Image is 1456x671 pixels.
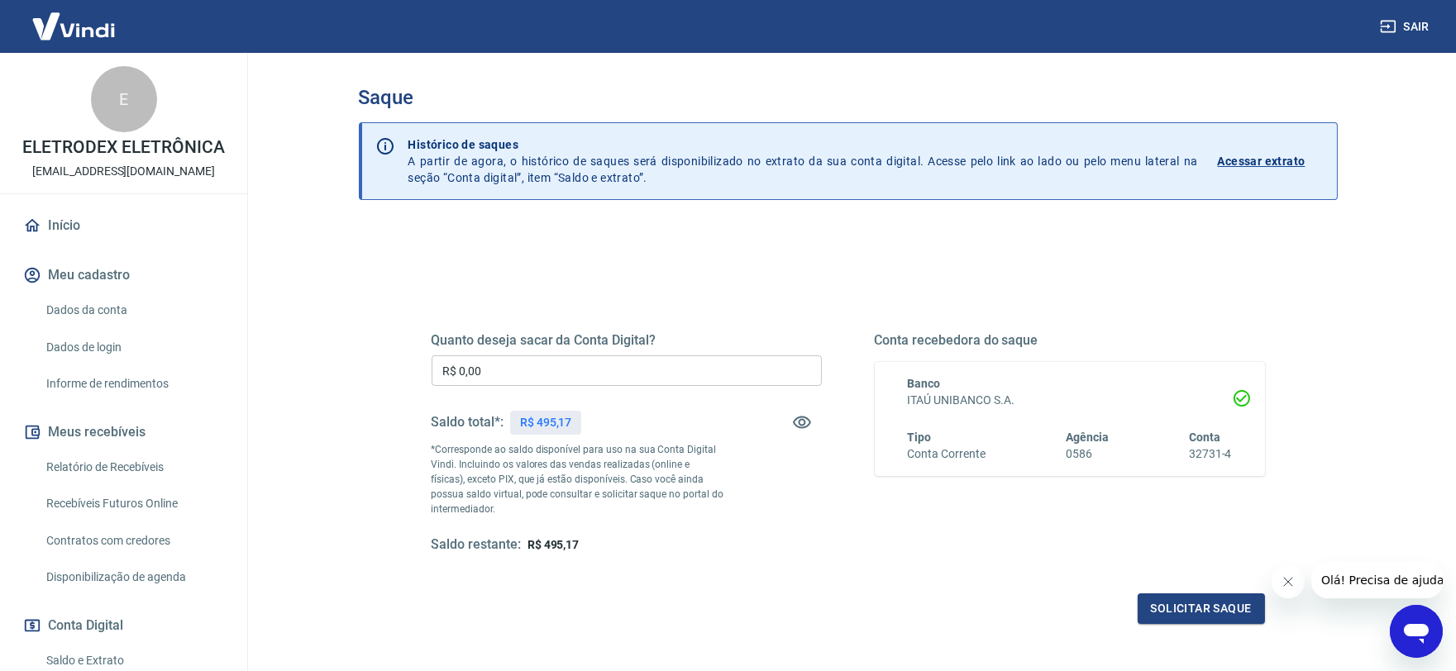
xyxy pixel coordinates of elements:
[40,367,227,401] a: Informe de rendimentos
[528,538,580,551] span: R$ 495,17
[432,332,822,349] h5: Quanto deseja sacar da Conta Digital?
[20,607,227,644] button: Conta Digital
[40,293,227,327] a: Dados da conta
[520,414,572,431] p: R$ 495,17
[1189,431,1220,444] span: Conta
[908,392,1232,409] h6: ITAÚ UNIBANCO S.A.
[1218,136,1324,186] a: Acessar extrato
[1390,605,1443,658] iframe: Botão para abrir a janela de mensagens
[40,331,227,364] a: Dados de login
[1066,445,1109,463] h6: 0586
[20,414,227,450] button: Meus recebíveis
[91,66,157,132] div: E
[40,524,227,558] a: Contratos com credores
[359,86,1338,109] h3: Saque
[32,163,215,180] p: [EMAIL_ADDRESS][DOMAIN_NAME]
[1189,445,1232,463] h6: 32731-4
[1377,12,1436,42] button: Sair
[20,257,227,293] button: Meu cadastro
[1272,565,1305,598] iframe: Fechar mensagem
[40,487,227,521] a: Recebíveis Futuros Online
[408,136,1198,153] p: Histórico de saques
[1218,153,1306,169] p: Acessar extrato
[908,377,941,390] span: Banco
[20,207,227,244] a: Início
[10,12,139,25] span: Olá! Precisa de ajuda?
[432,442,724,516] p: *Corresponde ao saldo disponível para uso na sua Conta Digital Vindi. Incluindo os valores das ve...
[22,139,224,156] p: ELETRODEX ELETRÔNICA
[408,136,1198,186] p: A partir de agora, o histórico de saques será disponibilizado no extrato da sua conta digital. Ac...
[1138,593,1265,624] button: Solicitar saque
[20,1,127,51] img: Vindi
[908,445,986,463] h6: Conta Corrente
[1066,431,1109,444] span: Agência
[908,431,932,444] span: Tipo
[432,536,521,554] h5: Saldo restante:
[40,560,227,594] a: Disponibilização de agenda
[875,332,1265,349] h5: Conta recebedora do saque
[40,450,227,484] a: Relatório de Recebíveis
[1311,562,1443,598] iframe: Mensagem da empresa
[432,414,504,431] h5: Saldo total*:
